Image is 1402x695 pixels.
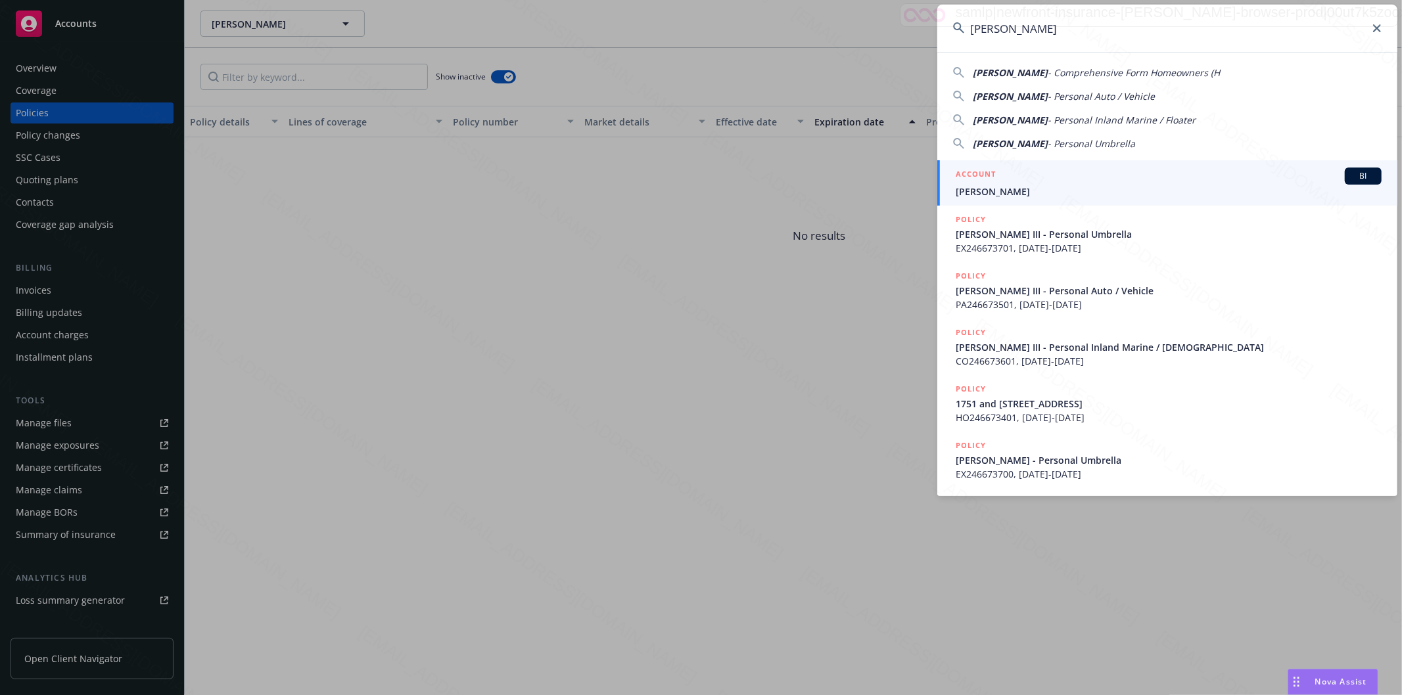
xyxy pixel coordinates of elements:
[956,298,1382,311] span: PA246673501, [DATE]-[DATE]
[956,453,1382,467] span: [PERSON_NAME] - Personal Umbrella
[956,284,1382,298] span: [PERSON_NAME] III - Personal Auto / Vehicle
[1048,66,1220,79] span: - Comprehensive Form Homeowners (H
[1288,669,1305,694] div: Drag to move
[1048,137,1135,150] span: - Personal Umbrella
[956,185,1382,198] span: [PERSON_NAME]
[956,467,1382,481] span: EX246673700, [DATE]-[DATE]
[937,432,1397,488] a: POLICY[PERSON_NAME] - Personal UmbrellaEX246673700, [DATE]-[DATE]
[973,137,1048,150] span: [PERSON_NAME]
[956,354,1382,368] span: CO246673601, [DATE]-[DATE]
[1048,114,1196,126] span: - Personal Inland Marine / Floater
[973,66,1048,79] span: [PERSON_NAME]
[956,168,996,183] h5: ACCOUNT
[1288,669,1378,695] button: Nova Assist
[937,206,1397,262] a: POLICY[PERSON_NAME] III - Personal UmbrellaEX246673701, [DATE]-[DATE]
[956,241,1382,255] span: EX246673701, [DATE]-[DATE]
[956,411,1382,424] span: HO246673401, [DATE]-[DATE]
[956,382,986,395] h5: POLICY
[973,114,1048,126] span: [PERSON_NAME]
[956,213,986,226] h5: POLICY
[956,439,986,452] h5: POLICY
[1048,90,1155,102] span: - Personal Auto / Vehicle
[937,262,1397,319] a: POLICY[PERSON_NAME] III - Personal Auto / VehiclePA246673501, [DATE]-[DATE]
[956,340,1382,354] span: [PERSON_NAME] III - Personal Inland Marine / [DEMOGRAPHIC_DATA]
[937,375,1397,432] a: POLICY1751 and [STREET_ADDRESS]HO246673401, [DATE]-[DATE]
[937,319,1397,375] a: POLICY[PERSON_NAME] III - Personal Inland Marine / [DEMOGRAPHIC_DATA]CO246673601, [DATE]-[DATE]
[1350,170,1376,182] span: BI
[956,397,1382,411] span: 1751 and [STREET_ADDRESS]
[1315,676,1367,687] span: Nova Assist
[937,5,1397,52] input: Search...
[973,90,1048,102] span: [PERSON_NAME]
[937,160,1397,206] a: ACCOUNTBI[PERSON_NAME]
[956,227,1382,241] span: [PERSON_NAME] III - Personal Umbrella
[956,269,986,282] h5: POLICY
[956,326,986,339] h5: POLICY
